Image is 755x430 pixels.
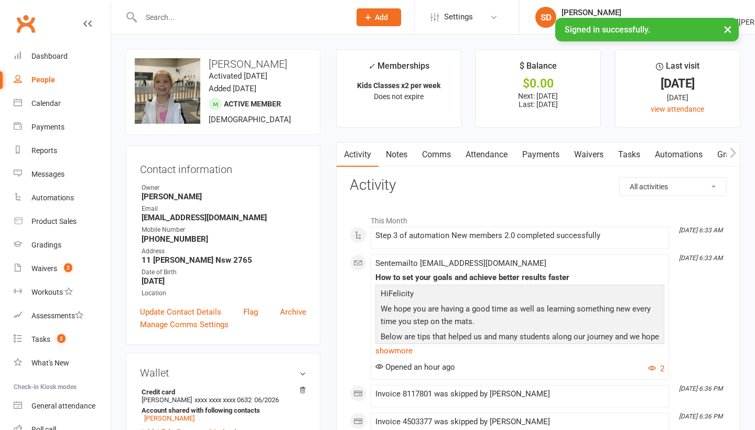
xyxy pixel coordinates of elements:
span: 2 [57,334,66,343]
a: Messages [14,163,111,186]
div: Workouts [31,288,63,296]
div: Mobile Number [142,225,306,235]
div: Last visit [656,59,699,78]
a: Product Sales [14,210,111,233]
a: Notes [379,143,415,167]
a: Flag [243,306,258,318]
span: 2 [64,263,72,272]
button: 2 [648,362,664,375]
a: Tasks 2 [14,328,111,351]
a: Automations [648,143,710,167]
i: [DATE] 6:33 AM [679,227,722,234]
div: General attendance [31,402,95,410]
time: Activated [DATE] [209,71,267,81]
span: xxxx xxxx xxxx 0632 [195,396,252,404]
p: We hope you are having a good time as well as learning something new every time you step on the m... [378,303,662,330]
span: [DEMOGRAPHIC_DATA] [209,115,291,124]
a: General attendance kiosk mode [14,394,111,418]
span: Add [375,13,388,21]
div: $ Balance [520,59,557,78]
div: What's New [31,359,69,367]
a: Comms [415,143,458,167]
a: Automations [14,186,111,210]
strong: Credit card [142,388,301,396]
div: Tasks [31,335,50,343]
a: Attendance [458,143,515,167]
button: Add [357,8,401,26]
div: Invoice 4503377 was skipped by [PERSON_NAME] [375,417,664,426]
a: Clubworx [13,10,39,37]
a: People [14,68,111,92]
input: Search... [138,10,343,25]
h3: Wallet [140,367,306,379]
a: [PERSON_NAME] [144,414,195,422]
span: Settings [444,5,473,29]
div: Email [142,204,306,214]
div: Step 3 of automation New members 2.0 completed successfully [375,231,664,240]
a: What's New [14,351,111,375]
strong: [PHONE_NUMBER] [142,234,306,244]
div: $0.00 [486,78,591,89]
a: Activity [337,143,379,167]
p: Below are tips that helped us and many students along our journey and we hope it helps you too. [378,330,662,358]
li: [PERSON_NAME] [140,386,306,424]
strong: 11 [PERSON_NAME] Nsw 2765 [142,255,306,265]
strong: [PERSON_NAME] [142,192,306,201]
img: image1754550818.png [135,58,200,124]
div: Address [142,246,306,256]
div: Memberships [368,59,429,79]
a: Update Contact Details [140,306,221,318]
p: HiFelicity [378,287,662,303]
span: Does not expire [374,92,424,101]
h3: Activity [350,177,727,193]
div: Location [142,288,306,298]
a: Tasks [611,143,648,167]
li: This Month [350,210,727,227]
div: [DATE] [625,78,730,89]
a: Reports [14,139,111,163]
div: How to set your goals and achieve better results faster [375,273,664,282]
strong: Account shared with following contacts [142,406,301,414]
div: Invoice 8117801 was skipped by [PERSON_NAME] [375,390,664,399]
a: Payments [14,115,111,139]
button: × [718,18,737,40]
div: People [31,76,55,84]
div: SD [535,7,556,28]
a: Payments [515,143,567,167]
span: 06/2026 [254,396,279,404]
a: Waivers [567,143,611,167]
a: Waivers 2 [14,257,111,281]
span: Active member [224,100,281,108]
h3: [PERSON_NAME] [135,58,311,70]
div: Waivers [31,264,57,273]
a: Assessments [14,304,111,328]
a: Manage Comms Settings [140,318,229,331]
a: Gradings [14,233,111,257]
div: Payments [31,123,64,131]
a: show more [375,343,664,358]
i: [DATE] 6:36 PM [679,385,722,392]
div: Date of Birth [142,267,306,277]
a: Archive [280,306,306,318]
div: Dashboard [31,52,68,60]
div: Product Sales [31,217,77,225]
div: Gradings [31,241,61,249]
div: [DATE] [625,92,730,103]
i: [DATE] 6:36 PM [679,413,722,420]
span: Sent email to [EMAIL_ADDRESS][DOMAIN_NAME] [375,259,546,268]
span: Signed in successfully. [565,25,650,35]
div: Assessments [31,311,83,320]
i: ✓ [368,61,375,71]
span: Opened an hour ago [375,362,455,372]
div: Calendar [31,99,61,107]
strong: [DATE] [142,276,306,286]
i: [DATE] 6:33 AM [679,254,722,262]
a: Dashboard [14,45,111,68]
a: Calendar [14,92,111,115]
a: view attendance [651,105,704,113]
strong: Kids Classes x2 per week [357,81,440,90]
div: Reports [31,146,57,155]
div: Owner [142,183,306,193]
p: Next: [DATE] Last: [DATE] [486,92,591,109]
div: Messages [31,170,64,178]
